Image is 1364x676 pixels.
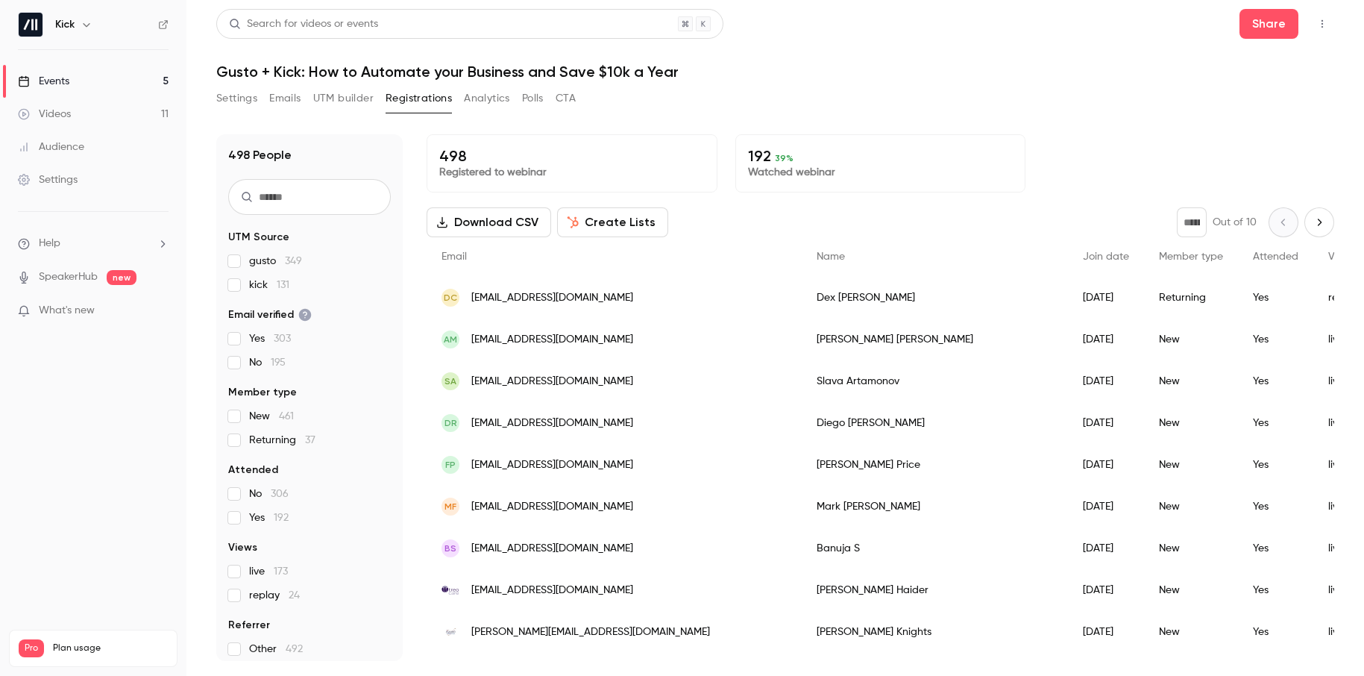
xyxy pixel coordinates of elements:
[1328,251,1356,262] span: Views
[471,457,633,473] span: [EMAIL_ADDRESS][DOMAIN_NAME]
[269,87,301,110] button: Emails
[1238,444,1313,486] div: Yes
[1213,215,1257,230] p: Out of 10
[1068,402,1144,444] div: [DATE]
[39,303,95,319] span: What's new
[274,566,288,577] span: 173
[1068,444,1144,486] div: [DATE]
[286,644,303,654] span: 492
[471,416,633,431] span: [EMAIL_ADDRESS][DOMAIN_NAME]
[55,17,75,32] h6: Kick
[1238,319,1313,360] div: Yes
[289,590,300,601] span: 24
[1144,611,1238,653] div: New
[216,63,1334,81] h1: Gusto + Kick: How to Automate your Business and Save $10k a Year
[471,541,633,557] span: [EMAIL_ADDRESS][DOMAIN_NAME]
[249,433,315,448] span: Returning
[802,569,1068,611] div: [PERSON_NAME] Haider
[386,87,452,110] button: Registrations
[802,360,1068,402] div: Slava Artamonov
[151,304,169,318] iframe: Noticeable Trigger
[1068,277,1144,319] div: [DATE]
[1238,569,1313,611] div: Yes
[19,13,43,37] img: Kick
[444,291,457,304] span: DC
[249,588,300,603] span: replay
[228,230,391,657] section: facet-groups
[228,463,278,478] span: Attended
[249,278,289,292] span: kick
[1144,319,1238,360] div: New
[1144,444,1238,486] div: New
[441,586,459,595] img: treo.care
[802,528,1068,569] div: Banuja S
[444,416,457,430] span: DR
[313,87,374,110] button: UTM builder
[1253,251,1298,262] span: Attended
[445,458,456,472] span: FP
[249,331,291,346] span: Yes
[228,230,289,245] span: UTM Source
[522,87,544,110] button: Polls
[1238,528,1313,569] div: Yes
[1068,319,1144,360] div: [DATE]
[471,499,633,515] span: [EMAIL_ADDRESS][DOMAIN_NAME]
[444,333,457,346] span: AM
[277,280,289,290] span: 131
[1238,360,1313,402] div: Yes
[444,375,456,388] span: SA
[748,165,1013,180] p: Watched webinar
[53,642,168,654] span: Plan usage
[471,290,633,306] span: [EMAIL_ADDRESS][DOMAIN_NAME]
[1068,528,1144,569] div: [DATE]
[19,639,44,657] span: Pro
[39,269,98,285] a: SpeakerHub
[1144,486,1238,528] div: New
[802,319,1068,360] div: [PERSON_NAME] [PERSON_NAME]
[1144,277,1238,319] div: Returning
[556,87,576,110] button: CTA
[1068,611,1144,653] div: [DATE]
[427,207,551,237] button: Download CSV
[305,435,315,445] span: 37
[1159,251,1223,262] span: Member type
[1083,251,1129,262] span: Join date
[228,307,312,322] span: Email verified
[249,254,302,269] span: gusto
[1144,360,1238,402] div: New
[279,411,294,422] span: 461
[439,165,705,180] p: Registered to webinar
[471,332,633,348] span: [EMAIL_ADDRESS][DOMAIN_NAME]
[274,334,291,344] span: 303
[18,107,71,122] div: Videos
[1238,611,1313,653] div: Yes
[802,277,1068,319] div: Dex [PERSON_NAME]
[1238,277,1313,319] div: Yes
[464,87,510,110] button: Analytics
[216,87,257,110] button: Settings
[439,147,705,165] p: 498
[441,251,467,262] span: Email
[228,146,292,164] h1: 498 People
[1068,486,1144,528] div: [DATE]
[18,140,84,154] div: Audience
[775,153,793,163] span: 39 %
[107,270,136,285] span: new
[271,357,286,368] span: 195
[228,385,297,400] span: Member type
[1144,569,1238,611] div: New
[802,486,1068,528] div: Mark [PERSON_NAME]
[1238,402,1313,444] div: Yes
[471,625,710,640] span: [PERSON_NAME][EMAIL_ADDRESS][DOMAIN_NAME]
[249,510,289,525] span: Yes
[802,402,1068,444] div: Diego [PERSON_NAME]
[471,583,633,598] span: [EMAIL_ADDRESS][DOMAIN_NAME]
[249,642,303,657] span: Other
[444,542,456,555] span: BS
[802,611,1068,653] div: [PERSON_NAME] Knights
[1239,9,1298,39] button: Share
[748,147,1013,165] p: 192
[1068,569,1144,611] div: [DATE]
[271,489,289,499] span: 306
[1238,486,1313,528] div: Yes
